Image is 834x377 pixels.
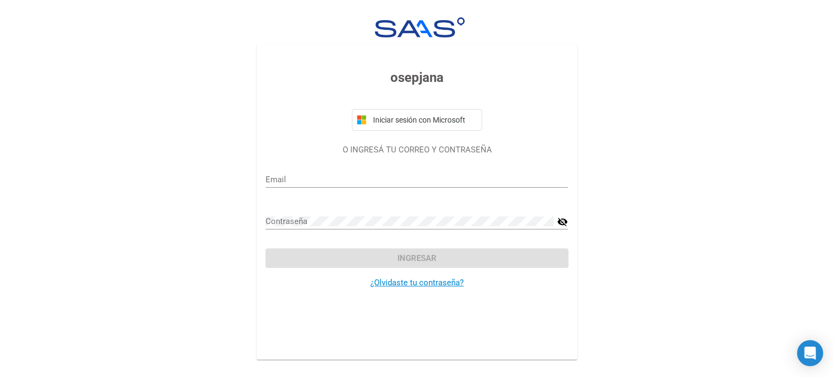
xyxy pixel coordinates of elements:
button: Iniciar sesión con Microsoft [352,109,482,131]
div: Open Intercom Messenger [797,340,823,366]
a: ¿Olvidaste tu contraseña? [370,278,464,287]
h3: osepjana [266,68,568,87]
span: Ingresar [397,253,437,263]
span: Iniciar sesión con Microsoft [371,116,477,124]
mat-icon: visibility_off [557,215,568,228]
p: O INGRESÁ TU CORREO Y CONTRASEÑA [266,144,568,156]
button: Ingresar [266,248,568,268]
